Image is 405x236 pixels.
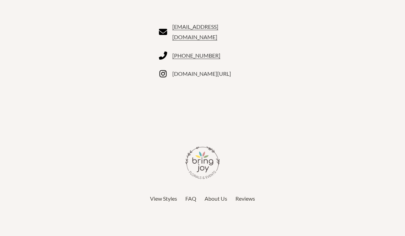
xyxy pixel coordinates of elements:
[3,193,402,204] nav: Top Header Menu 2
[159,69,231,79] a: instagram.com/bringjoytexas
[205,193,227,204] a: About Us
[185,193,196,204] a: FAQ
[205,195,227,202] span: About Us
[235,193,255,204] a: Reviews
[150,193,177,204] a: View Styles
[185,195,196,202] span: FAQ
[159,22,246,42] a: lauren@bringjoytexas.com
[235,195,255,202] span: Reviews
[150,195,177,202] span: View Styles
[159,50,220,61] a: 832-304-0076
